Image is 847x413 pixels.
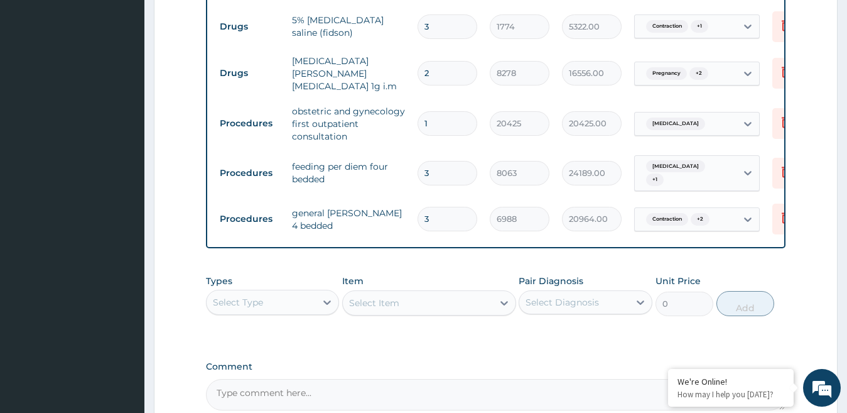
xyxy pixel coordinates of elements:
span: [MEDICAL_DATA] [646,160,705,173]
td: Drugs [213,62,286,85]
td: 5% [MEDICAL_DATA] saline (fidson) [286,8,411,45]
span: + 2 [689,67,708,80]
td: Procedures [213,162,286,185]
label: Unit Price [655,275,701,287]
p: How may I help you today? [677,389,784,400]
td: feeding per diem four bedded [286,154,411,192]
td: obstetric and gynecology first outpatient consultation [286,99,411,149]
span: Contraction [646,213,688,226]
td: [MEDICAL_DATA][PERSON_NAME][MEDICAL_DATA] 1g i.m [286,48,411,99]
div: Chat with us now [65,70,211,87]
div: We're Online! [677,376,784,387]
label: Comment [206,361,786,372]
div: Minimize live chat window [206,6,236,36]
td: Procedures [213,112,286,135]
label: Item [342,275,364,287]
span: Pregnancy [646,67,687,80]
label: Types [206,276,232,287]
span: + 2 [691,213,709,226]
div: Select Type [213,296,263,309]
button: Add [716,291,774,316]
span: + 1 [646,173,664,186]
img: d_794563401_company_1708531726252_794563401 [23,63,51,94]
span: Contraction [646,20,688,33]
td: Procedures [213,207,286,231]
td: Drugs [213,15,286,38]
div: Select Diagnosis [526,296,599,309]
span: [MEDICAL_DATA] [646,118,705,130]
textarea: Type your message and hit 'Enter' [6,277,239,321]
span: We're online! [73,125,173,252]
span: + 1 [691,20,708,33]
td: general [PERSON_NAME] 4 bedded [286,201,411,238]
label: Pair Diagnosis [519,275,583,287]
